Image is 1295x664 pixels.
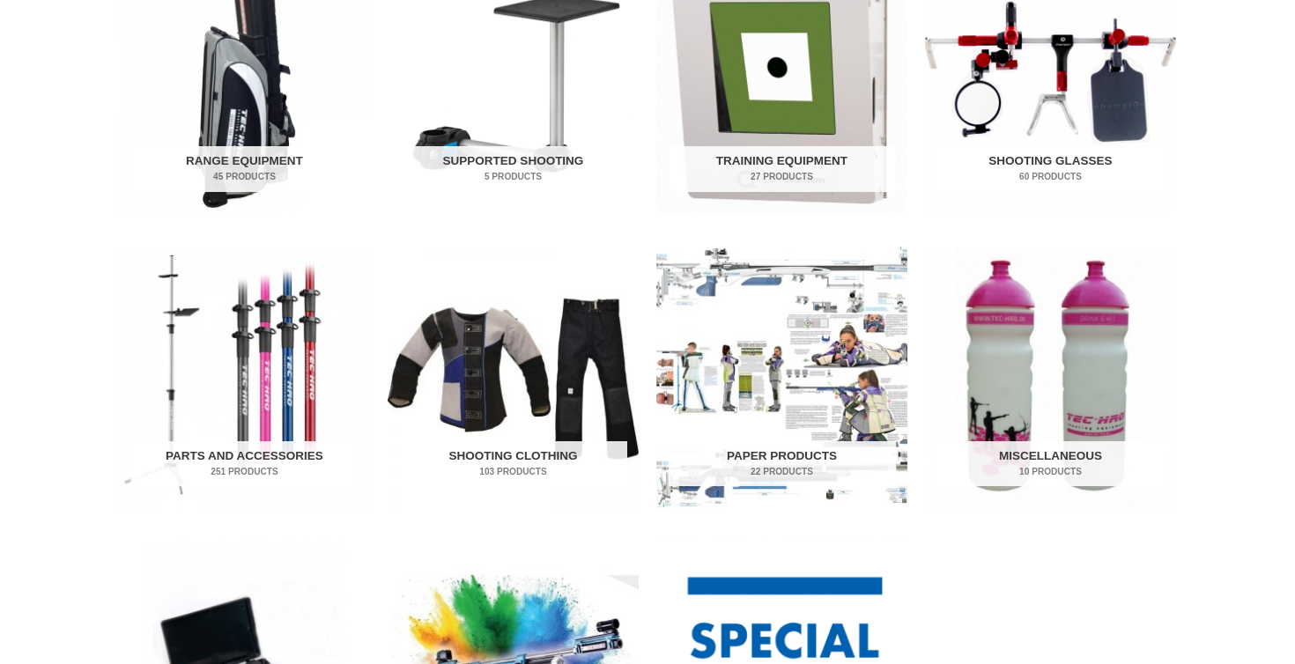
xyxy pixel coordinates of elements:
[131,465,359,478] mark: 251 Products
[925,247,1176,508] a: Visit product category Miscellaneous
[669,170,896,183] mark: 27 Products
[937,465,1165,478] mark: 10 Products
[131,170,359,183] mark: 45 Products
[937,170,1165,183] mark: 60 Products
[131,146,359,192] h2: Range Equipment
[119,247,370,508] img: Parts and Accessories
[925,247,1176,508] img: Miscellaneous
[131,441,359,487] h2: Parts and Accessories
[400,465,627,478] mark: 103 Products
[119,247,370,508] a: Visit product category Parts and Accessories
[388,247,639,508] img: Shooting Clothing
[400,146,627,192] h2: Supported Shooting
[656,247,907,508] img: Paper Products
[400,170,627,183] mark: 5 Products
[400,441,627,487] h2: Shooting Clothing
[669,465,896,478] mark: 22 Products
[388,247,639,508] a: Visit product category Shooting Clothing
[669,441,896,487] h2: Paper Products
[937,441,1165,487] h2: Miscellaneous
[656,247,907,508] a: Visit product category Paper Products
[669,146,896,192] h2: Training Equipment
[937,146,1165,192] h2: Shooting Glasses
